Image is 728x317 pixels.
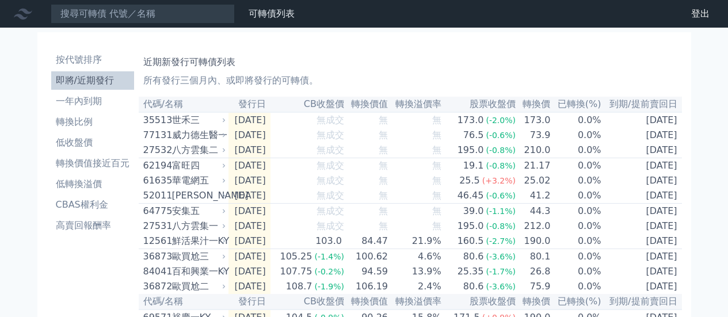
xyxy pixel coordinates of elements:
td: 0.0% [551,219,601,234]
td: [DATE] [602,173,682,188]
td: [DATE] [602,143,682,158]
li: 低轉換溢價 [51,177,134,191]
a: 高賣回報酬率 [51,216,134,235]
div: 64775 [143,204,169,218]
th: 到期/提前賣回日 [602,294,682,310]
div: 百和興業一KY [172,265,224,278]
span: 無 [432,114,441,125]
div: 80.6 [461,250,486,263]
td: 0.0% [551,188,601,204]
td: 2.4% [388,279,442,294]
span: (+3.2%) [482,176,516,185]
td: 210.0 [516,143,551,158]
span: 無 [432,144,441,155]
th: 轉換價值 [345,294,388,310]
th: CB收盤價 [270,294,345,310]
div: 103.0 [313,234,344,248]
td: 0.0% [551,264,601,279]
th: 轉換價值 [345,97,388,112]
span: 無成交 [317,220,344,231]
span: 無成交 [317,129,344,140]
td: 190.0 [516,234,551,249]
td: 4.6% [388,249,442,265]
td: 0.0% [551,173,601,188]
span: 無 [432,175,441,186]
div: 華電網五 [172,174,224,188]
span: (-1.7%) [486,267,516,276]
a: 一年內到期 [51,92,134,110]
h1: 近期新發行可轉債列表 [143,55,677,69]
div: 195.0 [455,143,486,157]
td: 84.47 [345,234,388,249]
span: (-0.6%) [486,131,516,140]
div: 52011 [143,189,169,203]
span: 無 [379,220,388,231]
span: 無成交 [317,144,344,155]
td: [DATE] [602,279,682,294]
span: (-0.8%) [486,221,516,231]
th: 代碼/名稱 [139,97,228,112]
td: 26.8 [516,264,551,279]
span: (-2.7%) [486,236,516,246]
td: [DATE] [228,143,270,158]
div: 36872 [143,280,169,293]
li: 轉換價值接近百元 [51,156,134,170]
div: 105.25 [277,250,314,263]
td: [DATE] [228,173,270,188]
div: 歐買尬二 [172,280,224,293]
td: [DATE] [228,128,270,143]
th: 發行日 [228,97,270,112]
div: 62194 [143,159,169,173]
td: 106.19 [345,279,388,294]
div: 108.7 [284,280,315,293]
td: [DATE] [602,128,682,143]
td: 75.9 [516,279,551,294]
td: [DATE] [228,112,270,128]
th: 已轉換(%) [551,97,601,112]
span: (-2.0%) [486,116,516,125]
li: 按代號排序 [51,53,134,67]
td: [DATE] [228,158,270,174]
span: 無 [379,190,388,201]
td: 0.0% [551,279,601,294]
td: [DATE] [602,188,682,204]
span: 無成交 [317,205,344,216]
span: (-1.9%) [314,282,344,291]
td: 0.0% [551,128,601,143]
span: 無成交 [317,190,344,201]
div: 12561 [143,234,169,248]
td: [DATE] [228,188,270,204]
li: CBAS權利金 [51,198,134,212]
span: (-1.4%) [314,252,344,261]
td: [DATE] [228,204,270,219]
span: 無 [379,144,388,155]
span: (-0.6%) [486,191,516,200]
td: 44.3 [516,204,551,219]
div: 173.0 [455,113,486,127]
a: 可轉債列表 [249,8,295,19]
span: 無 [379,175,388,186]
div: 61635 [143,174,169,188]
td: [DATE] [602,112,682,128]
td: [DATE] [228,219,270,234]
div: 八方雲集二 [172,143,224,157]
span: 無 [432,129,441,140]
a: 轉換比例 [51,113,134,131]
th: 已轉換(%) [551,294,601,310]
span: (-0.2%) [314,267,344,276]
div: 77131 [143,128,169,142]
td: 73.9 [516,128,551,143]
div: [PERSON_NAME] [172,189,224,203]
div: 39.0 [461,204,486,218]
span: (-1.1%) [486,207,516,216]
div: 歐買尬三 [172,250,224,263]
div: 46.45 [455,189,486,203]
span: (-0.8%) [486,161,516,170]
td: [DATE] [602,264,682,279]
th: 發行日 [228,294,270,310]
div: 195.0 [455,219,486,233]
input: 搜尋可轉債 代號／名稱 [51,4,235,24]
td: [DATE] [602,219,682,234]
a: CBAS權利金 [51,196,134,214]
a: 即將/近期發行 [51,71,134,90]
